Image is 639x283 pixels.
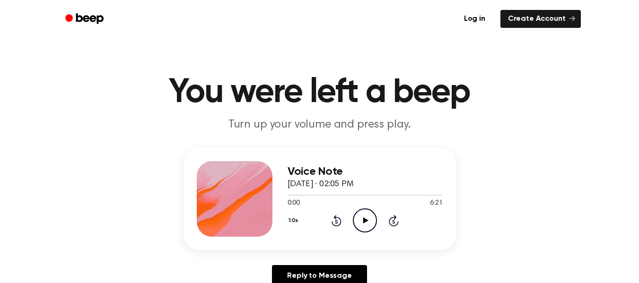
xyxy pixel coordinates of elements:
h3: Voice Note [288,165,443,178]
a: Log in [455,8,495,30]
a: Create Account [500,10,581,28]
a: Beep [59,10,112,28]
h1: You were left a beep [78,76,562,110]
span: [DATE] · 02:05 PM [288,180,354,189]
button: 1.0x [288,213,302,229]
p: Turn up your volume and press play. [138,117,501,133]
span: 6:21 [430,198,442,208]
span: 0:00 [288,198,300,208]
